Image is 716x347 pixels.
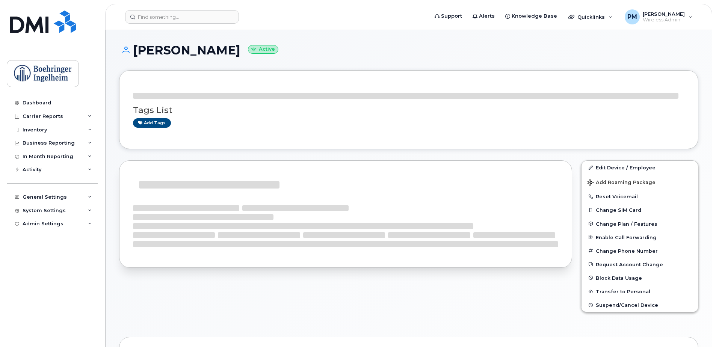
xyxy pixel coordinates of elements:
span: Suspend/Cancel Device [596,302,658,308]
button: Add Roaming Package [582,174,698,190]
button: Suspend/Cancel Device [582,298,698,312]
button: Reset Voicemail [582,190,698,203]
a: Edit Device / Employee [582,161,698,174]
button: Transfer to Personal [582,285,698,298]
button: Enable Call Forwarding [582,231,698,244]
span: Enable Call Forwarding [596,234,657,240]
button: Change SIM Card [582,203,698,217]
h3: Tags List [133,106,684,115]
h1: [PERSON_NAME] [119,44,698,57]
button: Change Plan / Features [582,217,698,231]
span: Change Plan / Features [596,221,657,226]
button: Request Account Change [582,258,698,271]
span: Add Roaming Package [588,180,656,187]
button: Block Data Usage [582,271,698,285]
a: Add tags [133,118,171,128]
button: Change Phone Number [582,244,698,258]
small: Active [248,45,278,54]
